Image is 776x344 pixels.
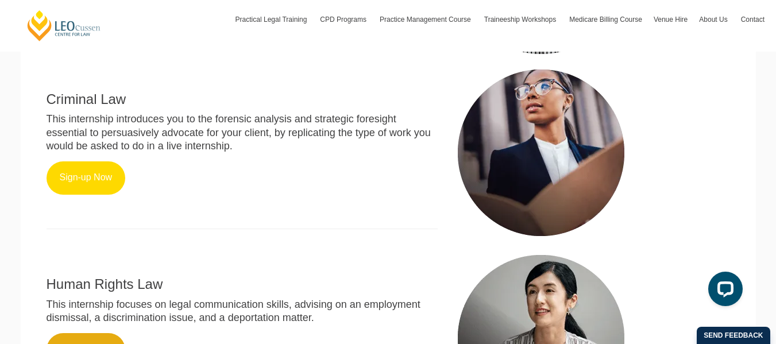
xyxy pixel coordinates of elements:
a: Venue Hire [648,3,693,36]
h2: Criminal Law [47,92,438,107]
a: Sign-up Now [47,161,126,195]
p: This internship focuses on legal communication skills, advising on an employment dismissal, a dis... [47,298,438,325]
iframe: LiveChat chat widget [699,267,747,315]
a: About Us [693,3,735,36]
a: Practical Legal Training [230,3,315,36]
a: [PERSON_NAME] Centre for Law [26,9,102,42]
a: Contact [735,3,770,36]
a: Traineeship Workshops [478,3,563,36]
a: Medicare Billing Course [563,3,648,36]
a: CPD Programs [314,3,374,36]
p: This internship introduces you to the forensic analysis and strategic foresight essential to pers... [47,113,438,153]
a: Practice Management Course [374,3,478,36]
h2: Human Rights Law [47,277,438,292]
